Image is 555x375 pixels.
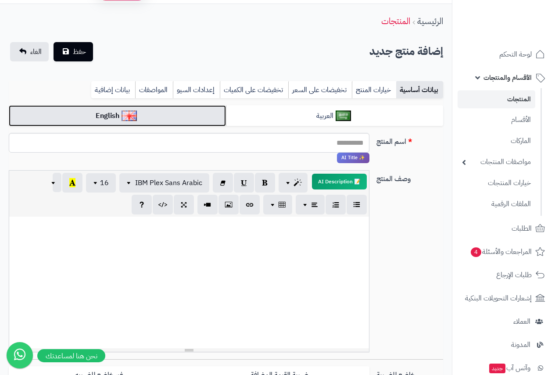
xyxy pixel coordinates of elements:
a: طلبات الإرجاع [458,264,550,286]
a: المنتجات [458,90,535,108]
a: الماركات [458,132,535,150]
span: لوحة التحكم [499,48,532,61]
a: المنتجات [381,14,410,28]
a: إعدادات السيو [173,81,220,99]
a: مواصفات المنتجات [458,153,535,171]
a: لوحة التحكم [458,44,550,65]
a: المواصفات [135,81,173,99]
a: إشعارات التحويلات البنكية [458,288,550,309]
span: إشعارات التحويلات البنكية [465,292,532,304]
a: خيارات المنتج [352,81,396,99]
button: حفظ [54,42,93,61]
span: الطلبات [512,222,532,235]
img: العربية [336,111,351,121]
span: الغاء [30,46,42,57]
span: انقر لاستخدام رفيقك الذكي [337,153,369,163]
span: طلبات الإرجاع [496,269,532,281]
a: خيارات المنتجات [458,174,535,193]
span: 4 [471,247,481,257]
a: المدونة [458,334,550,355]
a: الرئيسية [417,14,443,28]
h2: إضافة منتج جديد [369,43,443,61]
a: الغاء [10,42,49,61]
a: الملفات الرقمية [458,195,535,214]
label: وصف المنتج [373,170,447,184]
span: IBM Plex Sans Arabic [135,178,202,188]
span: 16 [100,178,109,188]
span: المدونة [511,339,530,351]
a: English [9,105,226,127]
label: اسم المنتج [373,133,447,147]
span: العملاء [513,315,530,328]
button: 📝 AI Description [312,174,367,189]
a: تخفيضات على الكميات [220,81,288,99]
span: المراجعات والأسئلة [470,246,532,258]
span: حفظ [73,46,86,57]
a: العربية [226,105,443,127]
span: وآتس آب [488,362,530,374]
a: الطلبات [458,218,550,239]
img: English [122,111,137,121]
button: 16 [86,173,116,193]
span: جديد [489,364,505,373]
a: بيانات أساسية [396,81,443,99]
a: تخفيضات على السعر [288,81,352,99]
span: الأقسام والمنتجات [483,71,532,84]
a: بيانات إضافية [91,81,135,99]
a: الأقسام [458,111,535,129]
a: العملاء [458,311,550,332]
button: IBM Plex Sans Arabic [119,173,209,193]
a: المراجعات والأسئلة4 [458,241,550,262]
